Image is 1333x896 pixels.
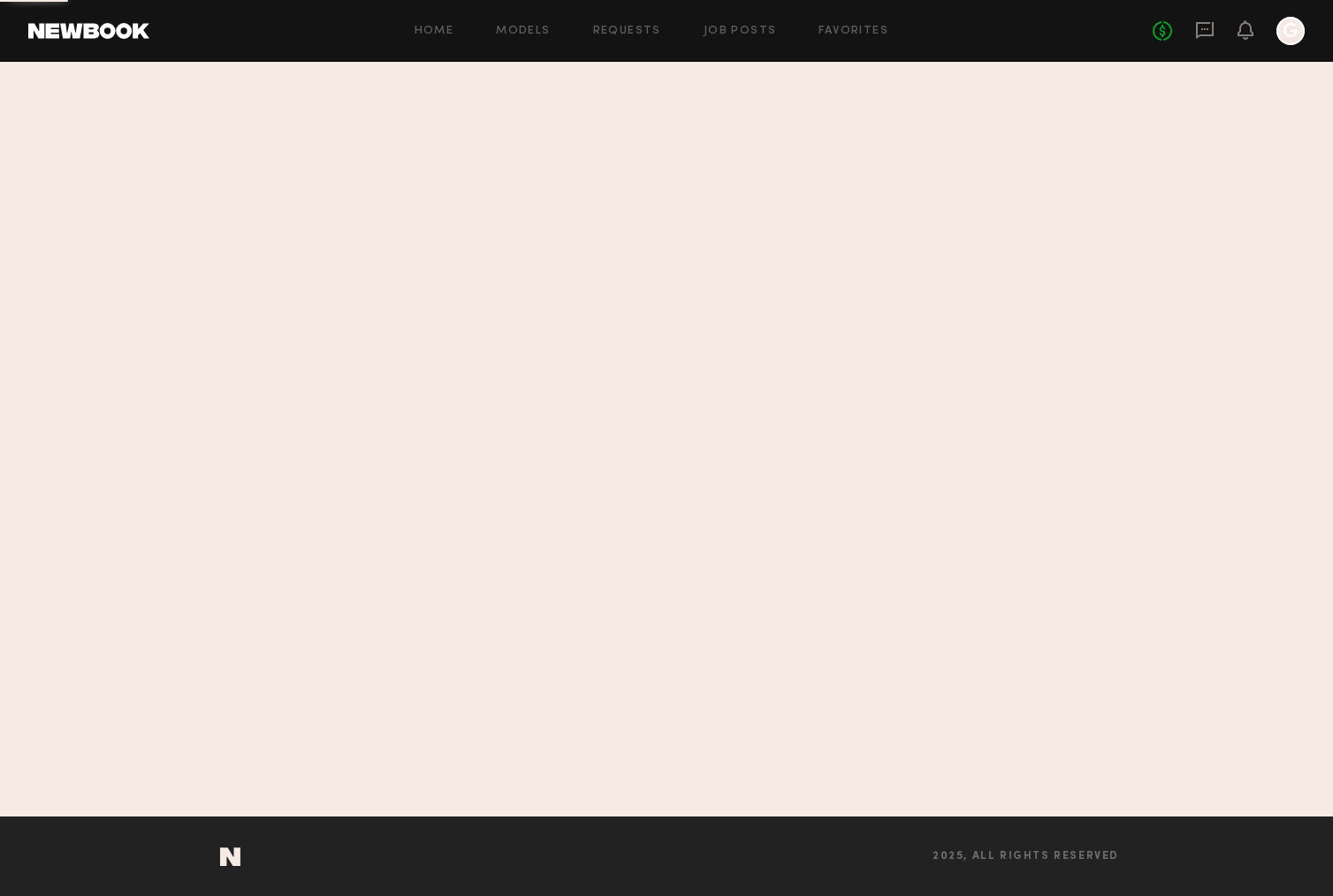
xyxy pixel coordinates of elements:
[593,26,661,37] a: Requests
[933,851,1119,862] span: 2025, all rights reserved
[704,26,777,37] a: Job Posts
[496,26,550,37] a: Models
[1276,17,1305,45] a: G
[819,26,888,37] a: Favorites
[415,26,454,37] a: Home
